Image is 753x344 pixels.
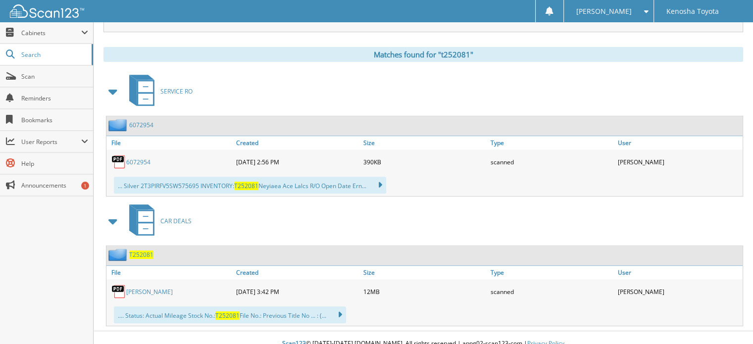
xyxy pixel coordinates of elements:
[106,136,234,149] a: File
[108,119,129,131] img: folder2.png
[703,296,753,344] iframe: Chat Widget
[111,154,126,169] img: PDF.png
[123,72,193,111] a: SERVICE RO
[615,266,743,279] a: User
[488,266,615,279] a: Type
[488,152,615,172] div: scanned
[21,94,88,102] span: Reminders
[361,266,488,279] a: Size
[21,29,81,37] span: Cabinets
[361,152,488,172] div: 390KB
[21,50,87,59] span: Search
[81,182,89,190] div: 1
[234,152,361,172] div: [DATE] 2:56 PM
[215,311,240,320] span: T252081
[234,266,361,279] a: Created
[21,181,88,190] span: Announcements
[666,8,719,14] span: Kenosha Toyota
[234,282,361,301] div: [DATE] 3:42 PM
[126,288,173,296] a: [PERSON_NAME]
[108,248,129,261] img: folder2.png
[361,282,488,301] div: 12MB
[111,284,126,299] img: PDF.png
[488,136,615,149] a: Type
[114,177,386,194] div: ... Silver 2T3PIRFV5SW575695 INVENTORY: Neyiaea Ace Lalcs R/O Open Date Ern...
[576,8,632,14] span: [PERSON_NAME]
[615,136,743,149] a: User
[21,159,88,168] span: Help
[21,116,88,124] span: Bookmarks
[234,182,258,190] span: T252081
[234,136,361,149] a: Created
[615,152,743,172] div: [PERSON_NAME]
[103,47,743,62] div: Matches found for "t252081"
[21,72,88,81] span: Scan
[129,121,153,129] a: 6072954
[106,266,234,279] a: File
[129,250,153,259] a: T252081
[21,138,81,146] span: User Reports
[361,136,488,149] a: Size
[615,282,743,301] div: [PERSON_NAME]
[160,217,192,225] span: CAR DEALS
[123,201,192,241] a: CAR DEALS
[10,4,84,18] img: scan123-logo-white.svg
[114,306,346,323] div: .... Status: Actual Mileage Stock No.: File No.: Previous Title No ... : (...
[488,282,615,301] div: scanned
[126,158,151,166] a: 6072954
[160,87,193,96] span: SERVICE RO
